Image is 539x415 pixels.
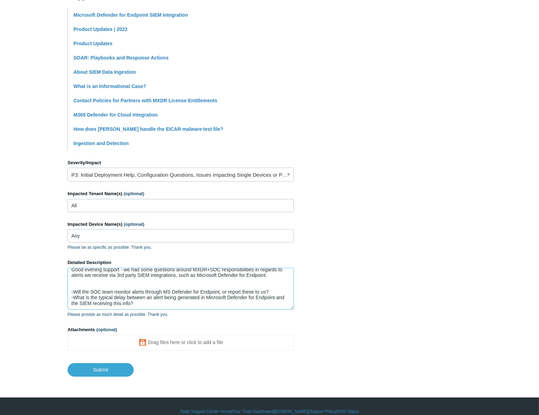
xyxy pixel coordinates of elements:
a: P3: Initial Deployment Help, Configuration Questions, Issues Impacting Single Devices or Past Out... [68,168,294,182]
a: Your Todyl Dashboard [233,408,273,415]
a: Product Updates [73,41,112,46]
a: SGN Status [337,408,359,415]
label: Attachments [68,326,294,333]
a: Ingestion and Detection [73,141,129,146]
span: (optional) [124,222,144,227]
label: Severity/Impact [68,159,294,166]
a: How does [PERSON_NAME] handle the EICAR malware test file? [73,126,223,132]
a: Product Updates | 2022 [73,26,127,32]
a: SOAR: Playbooks and Response Actions [73,55,169,61]
label: Impacted Tenant Name(s) [68,190,294,197]
span: (optional) [124,191,144,196]
p: Please be as specific as possible. Thank you. [68,244,294,250]
p: Please provide as much detail as possible. Thank you. [68,311,294,318]
label: Detailed Description [68,259,294,266]
a: Todyl Support Center Home [180,408,232,415]
label: Impacted Device Name(s) [68,221,294,228]
span: (optional) [96,327,117,332]
a: About SIEM Data Ingestion [73,69,136,75]
a: Contact Policies for Partners with MXDR License Entitlements [73,98,217,103]
input: Submit [68,363,134,376]
a: Microsoft Defender for Endpoint SIEM Integration [73,12,188,18]
div: | | | | [68,408,471,415]
a: [DOMAIN_NAME] [274,408,308,415]
a: M365 Defender for Cloud Integration [73,112,158,118]
a: Support Policy [309,408,336,415]
a: What is an Informational Case? [73,83,146,89]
